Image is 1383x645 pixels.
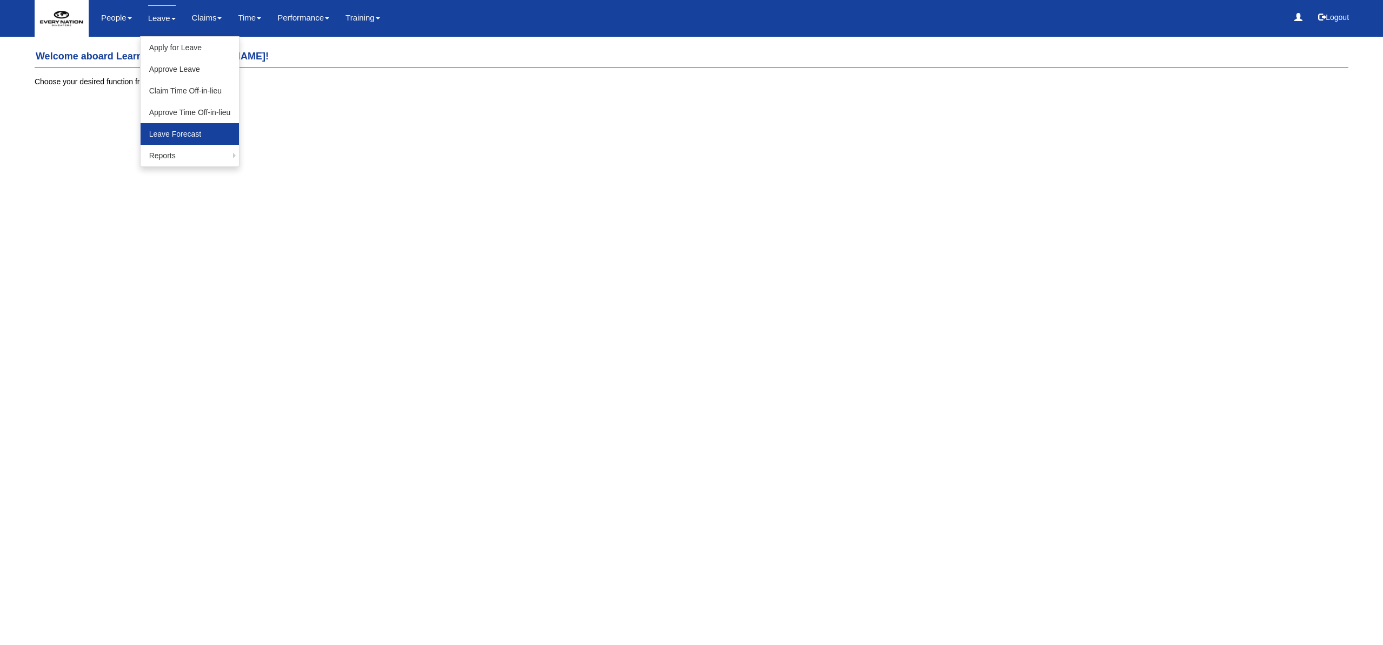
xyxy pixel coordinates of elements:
a: Performance [277,5,329,30]
a: Claims [192,5,222,30]
h4: Welcome aboard Learn Anchor, [PERSON_NAME]! [35,46,1348,68]
a: Apply for Leave [141,37,240,58]
a: Leave Forecast [141,123,240,145]
a: Leave [148,5,176,31]
a: Time [238,5,261,30]
a: Training [345,5,380,30]
a: Claim Time Off-in-lieu [141,80,240,102]
a: People [101,5,132,30]
button: Logout [1311,4,1357,30]
a: Approve Leave [141,58,240,80]
a: Approve Time Off-in-lieu [141,102,240,123]
a: Reports [141,145,240,166]
img: 2Q== [35,1,89,37]
p: Choose your desired function from the menu above. [35,76,1348,87]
